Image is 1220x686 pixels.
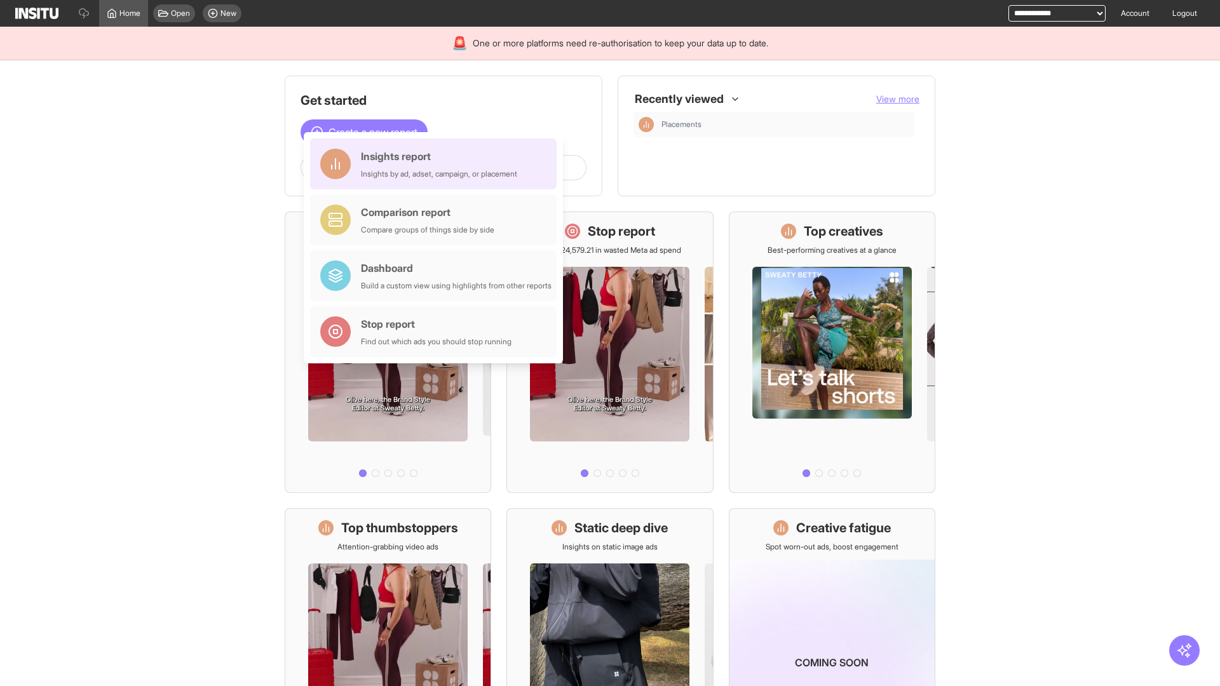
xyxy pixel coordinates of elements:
p: Insights on static image ads [562,542,658,552]
div: Build a custom view using highlights from other reports [361,281,552,291]
span: Placements [661,119,909,130]
div: Compare groups of things side by side [361,225,494,235]
button: Create a new report [301,119,428,145]
div: Dashboard [361,260,552,276]
span: Create a new report [329,124,417,140]
div: Stop report [361,316,512,332]
span: View more [876,93,919,104]
span: Open [171,8,190,18]
h1: Get started [301,91,586,109]
button: View more [876,93,919,105]
span: One or more platforms need re-authorisation to keep your data up to date. [473,37,768,50]
div: Insights [639,117,654,132]
h1: Stop report [588,222,655,240]
h1: Static deep dive [574,519,668,537]
div: Insights report [361,149,517,164]
div: 🚨 [452,34,468,52]
a: What's live nowSee all active ads instantly [285,212,491,493]
img: Logo [15,8,58,19]
span: New [220,8,236,18]
span: Placements [661,119,701,130]
div: Insights by ad, adset, campaign, or placement [361,169,517,179]
h1: Top thumbstoppers [341,519,458,537]
span: Home [119,8,140,18]
div: Find out which ads you should stop running [361,337,512,347]
a: Top creativesBest-performing creatives at a glance [729,212,935,493]
a: Stop reportSave £24,579.21 in wasted Meta ad spend [506,212,713,493]
div: Comparison report [361,205,494,220]
p: Best-performing creatives at a glance [768,245,897,255]
p: Save £24,579.21 in wasted Meta ad spend [538,245,681,255]
h1: Top creatives [804,222,883,240]
p: Attention-grabbing video ads [337,542,438,552]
